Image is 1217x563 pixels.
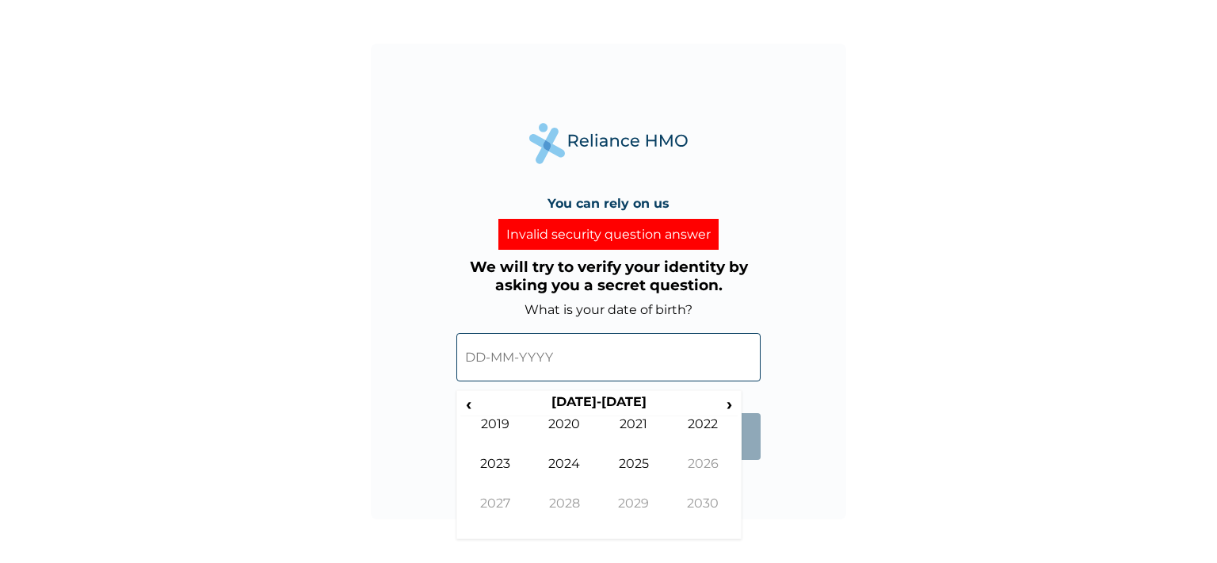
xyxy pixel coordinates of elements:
[530,496,600,535] td: 2028
[530,416,600,456] td: 2020
[669,456,738,496] td: 2026
[669,416,738,456] td: 2022
[460,416,530,456] td: 2019
[460,394,477,414] span: ‹
[460,496,530,535] td: 2027
[599,456,669,496] td: 2025
[477,394,720,416] th: [DATE]-[DATE]
[456,333,761,381] input: DD-MM-YYYY
[456,258,761,294] h3: We will try to verify your identity by asking you a secret question.
[460,456,530,496] td: 2023
[529,123,688,163] img: Reliance Health's Logo
[721,394,738,414] span: ›
[498,219,719,250] div: Invalid security question answer
[547,196,670,211] h4: You can rely on us
[530,456,600,496] td: 2024
[599,496,669,535] td: 2029
[599,416,669,456] td: 2021
[525,302,692,317] label: What is your date of birth?
[669,496,738,535] td: 2030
